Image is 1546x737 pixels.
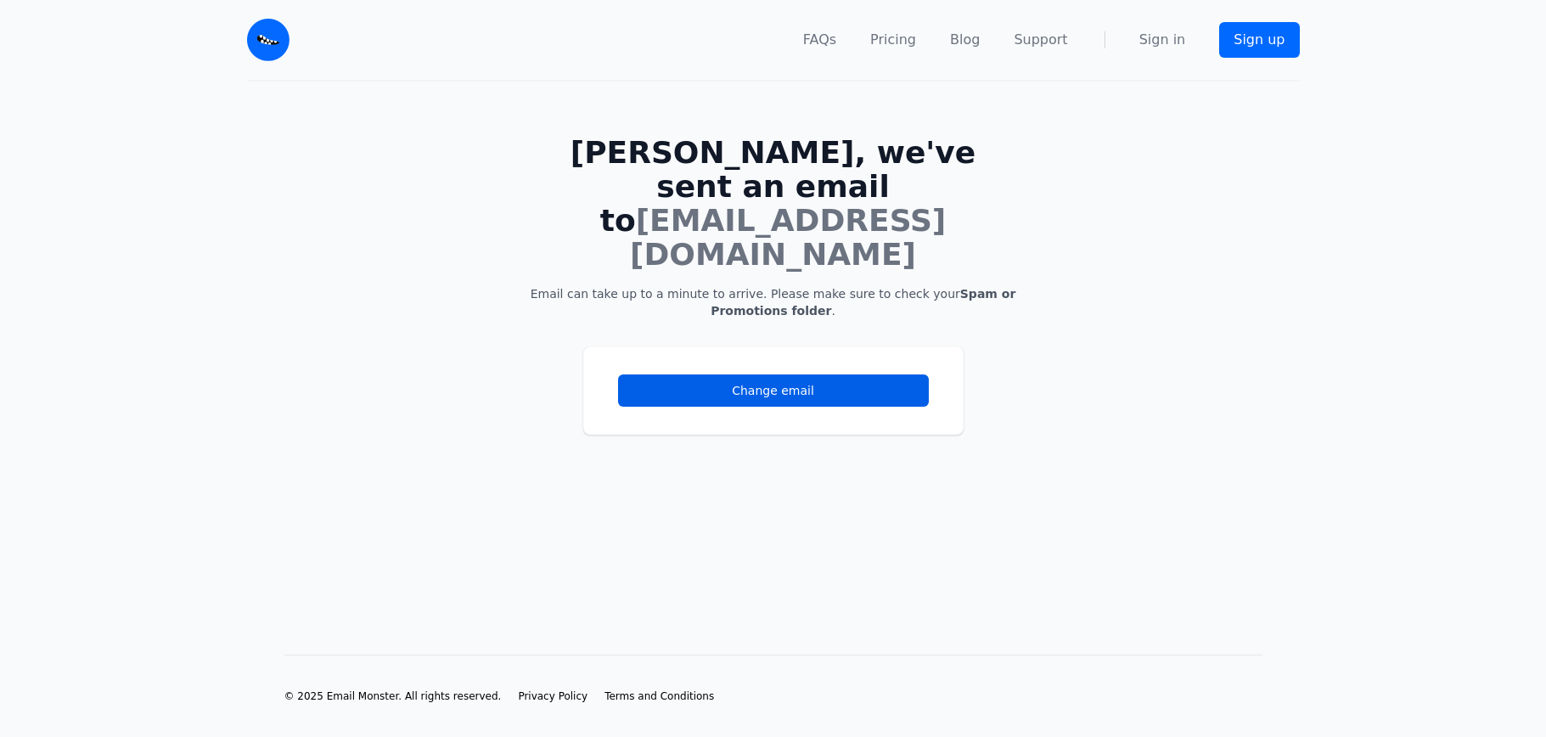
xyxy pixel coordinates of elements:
[604,689,714,703] a: Terms and Conditions
[1219,22,1299,58] a: Sign up
[518,689,587,703] a: Privacy Policy
[630,203,946,272] span: [EMAIL_ADDRESS][DOMAIN_NAME]
[803,30,836,50] a: FAQs
[870,30,916,50] a: Pricing
[529,136,1018,272] h1: [PERSON_NAME], we've sent an email to
[529,285,1018,319] p: Email can take up to a minute to arrive. Please make sure to check your .
[618,374,929,407] a: Change email
[284,689,502,703] li: © 2025 Email Monster. All rights reserved.
[518,690,587,702] span: Privacy Policy
[950,30,980,50] a: Blog
[1139,30,1186,50] a: Sign in
[1014,30,1067,50] a: Support
[247,19,290,61] img: Email Monster
[604,690,714,702] span: Terms and Conditions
